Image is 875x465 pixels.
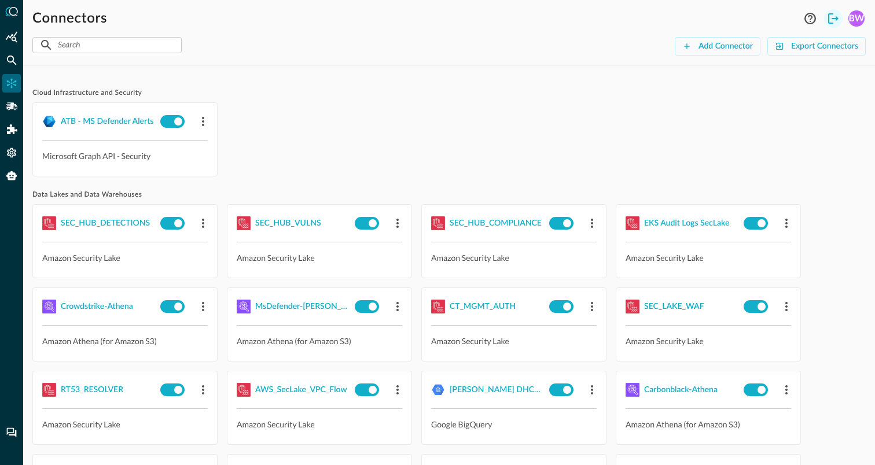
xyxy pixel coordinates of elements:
[42,112,156,131] button: ATB - MS Defender Alerts
[2,423,21,442] div: Chat
[626,381,739,399] button: Carbonblack-Athena
[58,34,155,56] input: Search
[237,297,350,316] button: MsDefender-[PERSON_NAME]
[42,216,56,230] img: AWSSecurityLake.svg
[42,418,208,430] p: Amazon Security Lake
[626,297,739,316] button: SEC_LAKE_WAF
[32,9,107,28] h1: Connectors
[675,37,760,56] button: Add Connector
[2,97,21,116] div: Pipelines
[255,383,347,397] div: AWS_SecLake_VPC_Flow
[42,300,56,313] img: AWSAthena.svg
[237,335,402,347] p: Amazon Athena (for Amazon S3)
[848,10,865,27] div: BW
[42,381,156,399] button: RT53_RESOLVER
[431,216,445,230] img: AWSSecurityLake.svg
[626,300,639,313] img: AWSSecurityLake.svg
[61,300,133,314] div: Crowdstrike-Athena
[644,300,704,314] div: SEC_LAKE_WAF
[431,418,597,430] p: Google BigQuery
[767,37,866,56] button: Export Connectors
[237,214,350,232] button: SEC_HUB_VULNS
[824,9,843,28] button: Logout
[42,297,156,316] button: Crowdstrike-Athena
[3,120,21,139] div: Addons
[61,383,123,397] div: RT53_RESOLVER
[237,418,402,430] p: Amazon Security Lake
[61,216,150,231] div: SEC_HUB_DETECTIONS
[61,115,153,129] div: ATB - MS Defender Alerts
[431,381,545,399] button: [PERSON_NAME] DHCP Logs
[2,143,21,162] div: Settings
[2,74,21,93] div: Connectors
[32,88,866,98] span: Cloud Infrastructure and Security
[42,214,156,232] button: SEC_HUB_DETECTIONS
[450,383,545,397] div: [PERSON_NAME] DHCP Logs
[255,216,321,231] div: SEC_HUB_VULNS
[626,418,791,430] p: Amazon Athena (for Amazon S3)
[431,297,545,316] button: CT_MGMT_AUTH
[42,150,208,162] p: Microsoft Graph API - Security
[237,383,251,397] img: AWSSecurityLake.svg
[237,300,251,313] img: AWSAthena.svg
[644,383,718,397] div: Carbonblack-Athena
[431,383,445,397] img: GoogleBigQuery.svg
[42,252,208,264] p: Amazon Security Lake
[431,335,597,347] p: Amazon Security Lake
[42,383,56,397] img: AWSSecurityLake.svg
[431,252,597,264] p: Amazon Security Lake
[626,216,639,230] img: AWSSecurityLake.svg
[2,28,21,46] div: Summary Insights
[626,383,639,397] img: AWSAthena.svg
[2,51,21,69] div: Federated Search
[801,9,819,28] button: Help
[450,300,516,314] div: CT_MGMT_AUTH
[2,167,21,185] div: Query Agent
[626,252,791,264] p: Amazon Security Lake
[42,115,56,128] img: MicrosoftGraph.svg
[42,335,208,347] p: Amazon Athena (for Amazon S3)
[431,300,445,313] img: AWSSecurityLake.svg
[237,381,350,399] button: AWS_SecLake_VPC_Flow
[644,216,729,231] div: EKS Audit Logs SecLake
[626,335,791,347] p: Amazon Security Lake
[626,214,739,232] button: EKS Audit Logs SecLake
[237,252,402,264] p: Amazon Security Lake
[450,216,542,231] div: SEC_HUB_COMPLIANCE
[431,214,545,232] button: SEC_HUB_COMPLIANCE
[237,216,251,230] img: AWSSecurityLake.svg
[32,190,866,200] span: Data Lakes and Data Warehouses
[255,300,350,314] div: MsDefender-[PERSON_NAME]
